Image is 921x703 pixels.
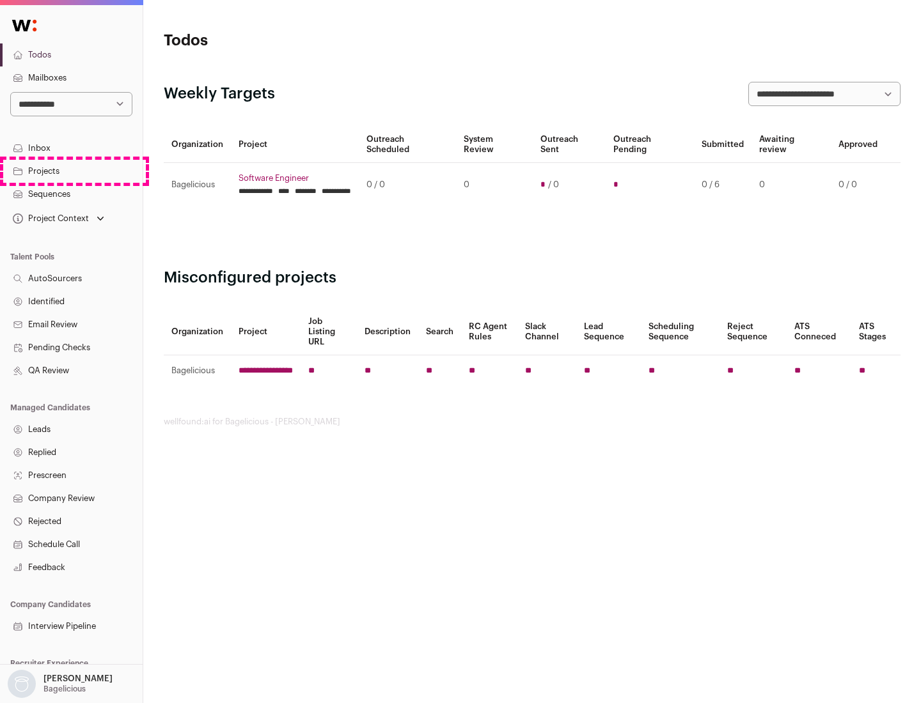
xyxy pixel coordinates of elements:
[43,674,113,684] p: [PERSON_NAME]
[694,163,752,207] td: 0 / 6
[418,309,461,355] th: Search
[533,127,606,163] th: Outreach Sent
[694,127,752,163] th: Submitted
[301,309,357,355] th: Job Listing URL
[456,163,532,207] td: 0
[606,127,693,163] th: Outreach Pending
[461,309,517,355] th: RC Agent Rules
[164,127,231,163] th: Organization
[164,355,231,387] td: Bagelicious
[164,417,901,427] footer: wellfound:ai for Bagelicious - [PERSON_NAME]
[787,309,851,355] th: ATS Conneced
[576,309,641,355] th: Lead Sequence
[548,180,559,190] span: / 0
[720,309,787,355] th: Reject Sequence
[752,163,831,207] td: 0
[456,127,532,163] th: System Review
[359,163,456,207] td: 0 / 0
[164,84,275,104] h2: Weekly Targets
[5,13,43,38] img: Wellfound
[8,670,36,698] img: nopic.png
[43,684,86,694] p: Bagelicious
[5,670,115,698] button: Open dropdown
[164,268,901,288] h2: Misconfigured projects
[357,309,418,355] th: Description
[752,127,831,163] th: Awaiting review
[10,213,89,224] div: Project Context
[239,173,351,183] a: Software Engineer
[164,163,231,207] td: Bagelicious
[851,309,901,355] th: ATS Stages
[831,127,885,163] th: Approved
[10,210,107,228] button: Open dropdown
[164,31,409,51] h1: Todos
[831,163,885,207] td: 0 / 0
[641,309,720,355] th: Scheduling Sequence
[164,309,231,355] th: Organization
[517,309,576,355] th: Slack Channel
[231,309,301,355] th: Project
[359,127,456,163] th: Outreach Scheduled
[231,127,359,163] th: Project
